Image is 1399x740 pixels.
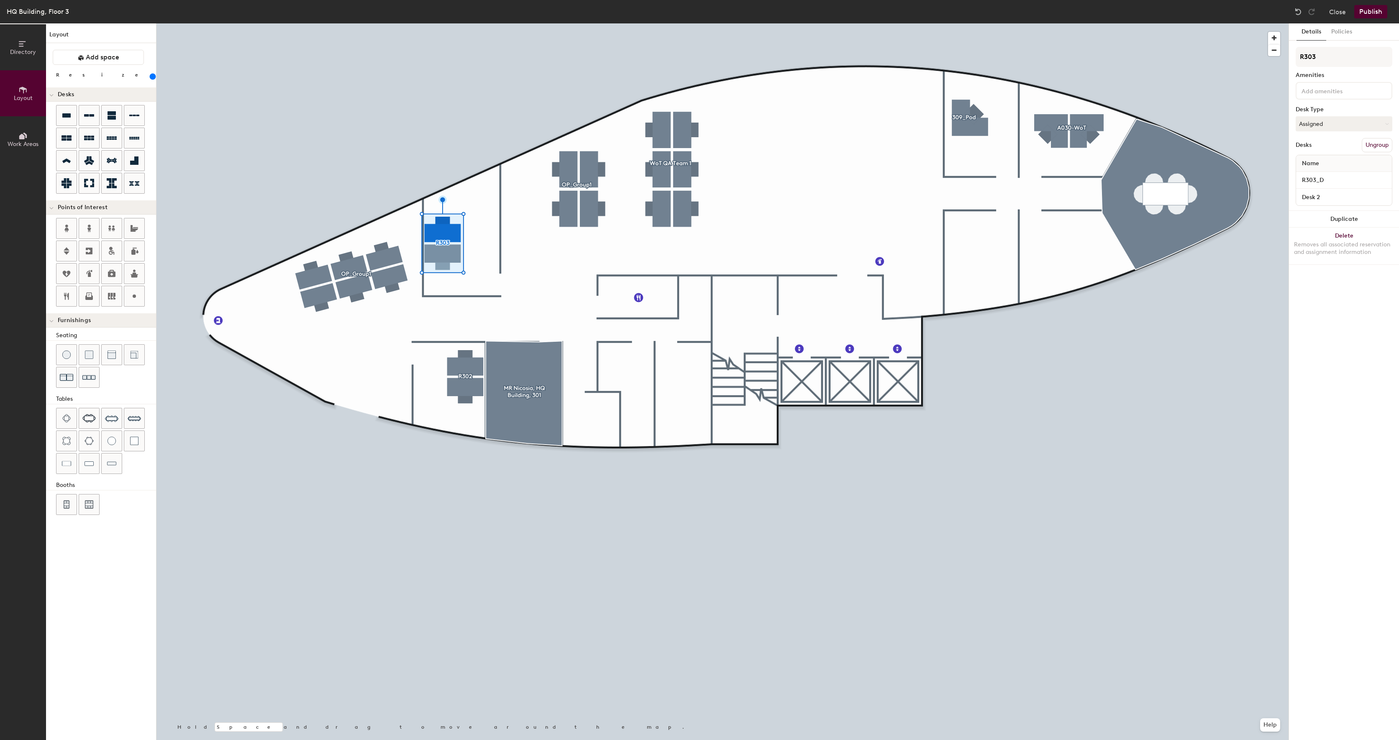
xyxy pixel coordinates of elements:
[128,412,141,425] img: Ten seat table
[62,437,71,445] img: Four seat round table
[1329,5,1346,18] button: Close
[107,459,116,468] img: Table (1x4)
[79,453,100,474] button: Table (1x3)
[108,437,116,445] img: Table (round)
[62,414,71,422] img: Four seat table
[60,371,73,384] img: Couch (x2)
[1307,8,1316,16] img: Redo
[86,53,119,61] span: Add space
[85,351,93,359] img: Cushion
[1289,228,1399,264] button: DeleteRemoves all associated reservation and assignment information
[58,317,91,324] span: Furnishings
[1296,106,1392,113] div: Desk Type
[130,351,138,359] img: Couch (corner)
[56,72,149,78] div: Resize
[85,437,94,445] img: Six seat round table
[1296,116,1392,131] button: Assigned
[82,414,96,422] img: Six seat table
[1297,23,1326,41] button: Details
[130,437,138,445] img: Table (1x1)
[79,408,100,429] button: Six seat table
[101,344,122,365] button: Couch (middle)
[85,500,93,509] img: Six seat booth
[58,91,74,98] span: Desks
[1326,23,1357,41] button: Policies
[1294,241,1394,256] div: Removes all associated reservation and assignment information
[58,204,108,211] span: Points of Interest
[124,344,145,365] button: Couch (corner)
[108,351,116,359] img: Couch (middle)
[79,430,100,451] button: Six seat round table
[56,481,156,490] div: Booths
[56,453,77,474] button: Table (1x2)
[56,430,77,451] button: Four seat round table
[101,408,122,429] button: Eight seat table
[105,412,118,425] img: Eight seat table
[79,367,100,388] button: Couch (x3)
[56,494,77,515] button: Four seat booth
[124,430,145,451] button: Table (1x1)
[46,30,156,43] h1: Layout
[1296,142,1312,149] div: Desks
[1354,5,1387,18] button: Publish
[124,408,145,429] button: Ten seat table
[62,459,71,468] img: Table (1x2)
[56,394,156,404] div: Tables
[85,459,94,468] img: Table (1x3)
[63,500,70,509] img: Four seat booth
[101,430,122,451] button: Table (round)
[1289,211,1399,228] button: Duplicate
[1294,8,1302,16] img: Undo
[1298,156,1323,171] span: Name
[79,344,100,365] button: Cushion
[56,408,77,429] button: Four seat table
[7,6,69,17] div: HQ Building, Floor 3
[53,50,144,65] button: Add space
[62,351,71,359] img: Stool
[79,494,100,515] button: Six seat booth
[82,371,96,384] img: Couch (x3)
[1260,718,1280,732] button: Help
[1296,72,1392,79] div: Amenities
[101,453,122,474] button: Table (1x4)
[56,367,77,388] button: Couch (x2)
[56,331,156,340] div: Seating
[56,344,77,365] button: Stool
[8,141,38,148] span: Work Areas
[1362,138,1392,152] button: Ungroup
[10,49,36,56] span: Directory
[1298,191,1390,203] input: Unnamed desk
[1298,174,1390,186] input: Unnamed desk
[1300,85,1375,95] input: Add amenities
[14,95,33,102] span: Layout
